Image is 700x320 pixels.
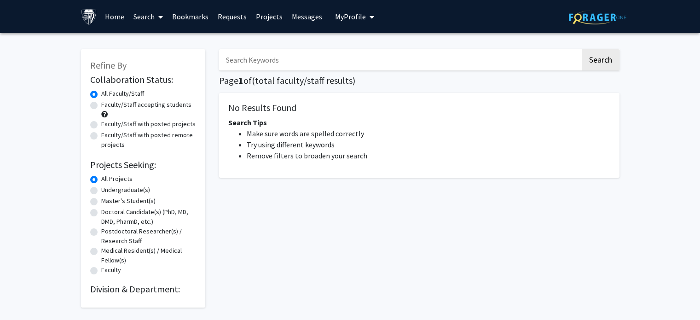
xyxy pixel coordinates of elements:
[219,75,619,86] h1: Page of ( total faculty/staff results)
[101,265,121,275] label: Faculty
[287,0,327,33] a: Messages
[335,12,366,21] span: My Profile
[101,227,196,246] label: Postdoctoral Researcher(s) / Research Staff
[100,0,129,33] a: Home
[101,100,191,110] label: Faculty/Staff accepting students
[101,130,196,150] label: Faculty/Staff with posted remote projects
[582,49,619,70] button: Search
[90,59,127,71] span: Refine By
[247,150,610,161] li: Remove filters to broaden your search
[101,89,144,99] label: All Faculty/Staff
[101,185,150,195] label: Undergraduate(s)
[101,246,196,265] label: Medical Resident(s) / Medical Fellow(s)
[247,139,610,150] li: Try using different keywords
[101,119,196,129] label: Faculty/Staff with posted projects
[81,9,97,25] img: Johns Hopkins University Logo
[247,128,610,139] li: Make sure words are spelled correctly
[213,0,251,33] a: Requests
[219,49,580,70] input: Search Keywords
[90,74,196,85] h2: Collaboration Status:
[90,159,196,170] h2: Projects Seeking:
[219,187,619,208] nav: Page navigation
[251,0,287,33] a: Projects
[101,196,156,206] label: Master's Student(s)
[129,0,168,33] a: Search
[101,174,133,184] label: All Projects
[101,207,196,227] label: Doctoral Candidate(s) (PhD, MD, DMD, PharmD, etc.)
[228,118,267,127] span: Search Tips
[90,284,196,295] h2: Division & Department:
[569,10,626,24] img: ForagerOne Logo
[661,279,693,313] iframe: Chat
[238,75,243,86] span: 1
[168,0,213,33] a: Bookmarks
[228,102,610,113] h5: No Results Found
